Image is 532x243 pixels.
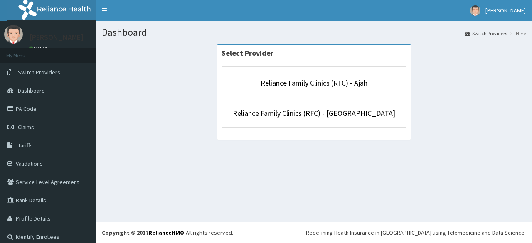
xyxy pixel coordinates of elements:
[470,5,480,16] img: User Image
[306,228,526,237] div: Redefining Heath Insurance in [GEOGRAPHIC_DATA] using Telemedicine and Data Science!
[4,25,23,44] img: User Image
[261,78,367,88] a: Reliance Family Clinics (RFC) - Ajah
[102,229,186,236] strong: Copyright © 2017 .
[102,27,526,38] h1: Dashboard
[29,45,49,51] a: Online
[233,108,395,118] a: Reliance Family Clinics (RFC) - [GEOGRAPHIC_DATA]
[18,123,34,131] span: Claims
[29,34,84,41] p: [PERSON_NAME]
[96,222,532,243] footer: All rights reserved.
[508,30,526,37] li: Here
[18,69,60,76] span: Switch Providers
[222,48,273,58] strong: Select Provider
[18,87,45,94] span: Dashboard
[148,229,184,236] a: RelianceHMO
[18,142,33,149] span: Tariffs
[485,7,526,14] span: [PERSON_NAME]
[465,30,507,37] a: Switch Providers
